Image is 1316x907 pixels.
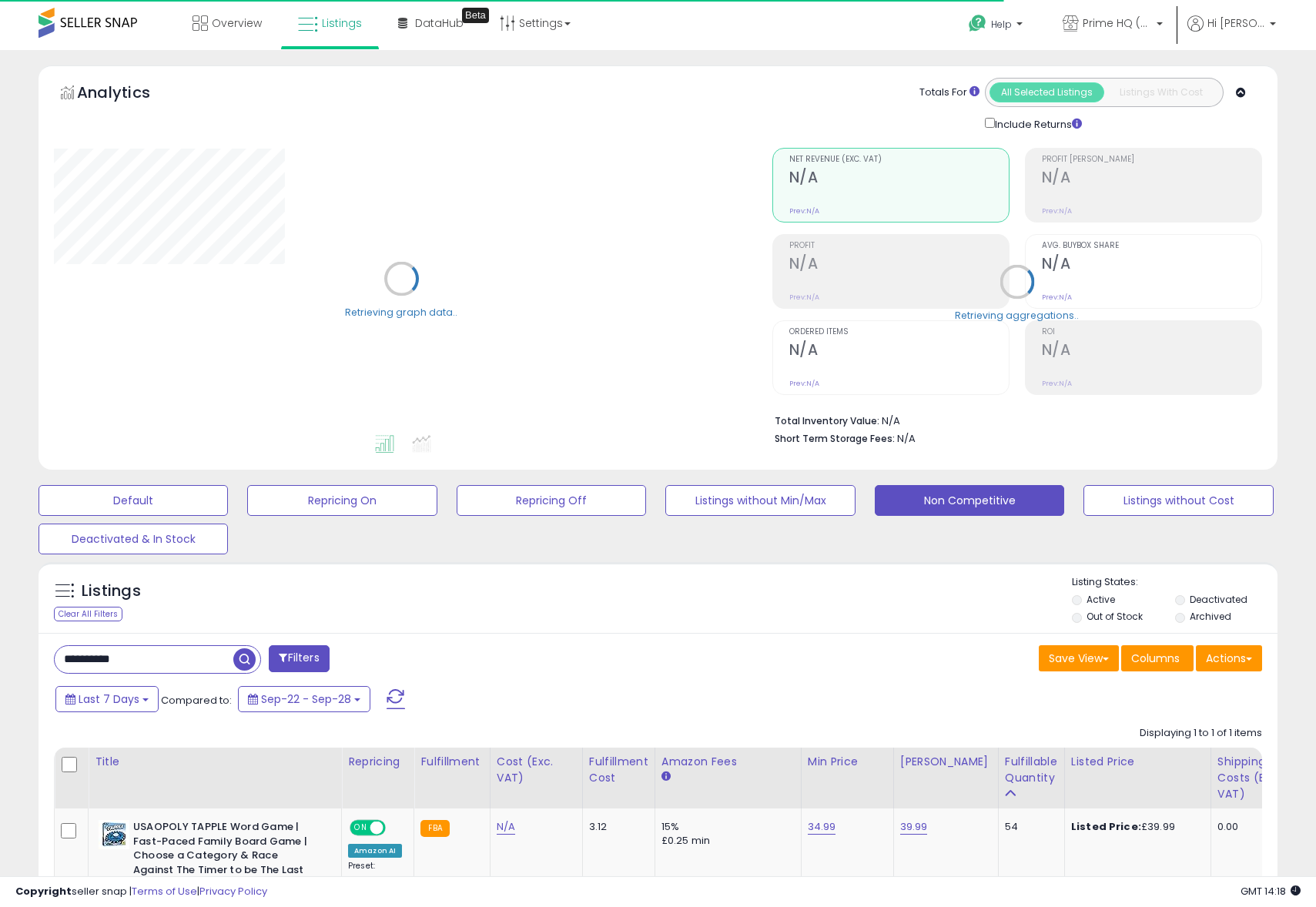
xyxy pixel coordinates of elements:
div: Totals For [919,85,979,100]
div: Repricing [348,754,407,770]
label: Archived [1190,610,1231,623]
b: Listed Price: [1071,819,1141,834]
button: Default [39,485,228,516]
span: 2025-10-6 14:18 GMT [1241,884,1301,899]
span: ON [351,822,370,835]
div: Preset: [348,861,402,895]
span: Hi [PERSON_NAME] [1207,15,1265,31]
button: Sep-22 - Sep-28 [238,686,370,712]
div: Fulfillment [420,754,483,770]
a: 39.99 [900,819,928,835]
div: Title [95,754,335,770]
span: OFF [383,822,408,835]
button: Listings without Min/Max [665,485,855,516]
div: 3.12 [589,820,643,834]
button: All Selected Listings [990,82,1104,102]
div: 54 [1005,820,1053,834]
button: Last 7 Days [55,686,159,712]
div: Retrieving graph data.. [345,305,457,319]
strong: Copyright [15,884,72,899]
div: Amazon AI [348,844,402,858]
a: Hi [PERSON_NAME] [1187,15,1276,50]
button: Filters [269,645,329,672]
span: Sep-22 - Sep-28 [261,691,351,707]
button: Non Competitive [875,485,1064,516]
button: Columns [1121,645,1194,671]
a: Terms of Use [132,884,197,899]
div: seller snap | | [15,885,267,899]
a: Help [956,2,1038,50]
div: £0.25 min [661,834,789,848]
button: Repricing Off [457,485,646,516]
div: Tooltip anchor [462,8,489,23]
span: Last 7 Days [79,691,139,707]
div: Fulfillment Cost [589,754,648,786]
h5: Analytics [77,82,180,107]
div: Amazon Fees [661,754,795,770]
h5: Listings [82,581,141,602]
span: Columns [1131,651,1180,666]
small: Amazon Fees. [661,770,671,784]
button: Save View [1039,645,1119,671]
label: Active [1087,593,1115,606]
div: Displaying 1 to 1 of 1 items [1140,726,1262,741]
button: Listings With Cost [1103,82,1218,102]
div: Fulfillable Quantity [1005,754,1058,786]
label: Deactivated [1190,593,1247,606]
div: Retrieving aggregations.. [955,308,1079,322]
small: FBA [420,820,449,837]
div: Cost (Exc. VAT) [497,754,576,786]
a: N/A [497,819,515,835]
div: [PERSON_NAME] [900,754,992,770]
button: Deactivated & In Stock [39,524,228,554]
div: Min Price [808,754,887,770]
a: 34.99 [808,819,836,835]
div: Shipping Costs (Exc. VAT) [1217,754,1297,802]
button: Repricing On [247,485,437,516]
a: Privacy Policy [199,884,267,899]
div: £39.99 [1071,820,1199,834]
label: Out of Stock [1087,610,1143,623]
div: 0.00 [1217,820,1291,834]
img: 51qrkLHqqxL._SL40_.jpg [99,820,129,849]
div: Listed Price [1071,754,1204,770]
p: Listing States: [1072,575,1277,590]
button: Listings without Cost [1083,485,1273,516]
button: Actions [1196,645,1262,671]
div: 15% [661,820,789,834]
span: DataHub [415,15,464,31]
span: Overview [212,15,262,31]
span: Prime HQ (Vat Reg) [1083,15,1152,31]
span: Compared to: [161,693,232,708]
div: Clear All Filters [54,607,122,621]
span: Help [991,18,1012,31]
span: Listings [322,15,362,31]
i: Get Help [968,14,987,33]
div: Include Returns [973,115,1100,132]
